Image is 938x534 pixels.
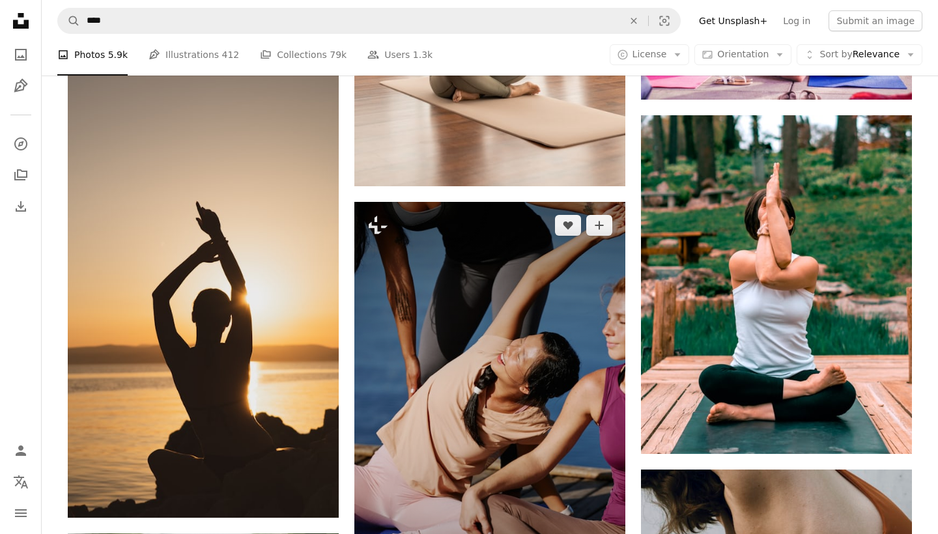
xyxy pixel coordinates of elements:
form: Find visuals sitewide [57,8,681,34]
a: Explore [8,131,34,157]
a: Collections 79k [260,34,347,76]
button: Sort byRelevance [797,44,922,65]
span: 79k [330,48,347,62]
a: Log in / Sign up [8,438,34,464]
a: a group of women doing yoga on a dock [354,399,625,410]
a: Log in [775,10,818,31]
button: Orientation [694,44,791,65]
img: silhouette of man raising his hands during sunset [68,36,339,518]
span: Relevance [819,48,900,61]
a: Illustrations 412 [149,34,239,76]
button: Like [555,215,581,236]
button: Clear [619,8,648,33]
a: Get Unsplash+ [691,10,775,31]
button: Add to Collection [586,215,612,236]
span: 412 [222,48,240,62]
button: Submit an image [829,10,922,31]
a: woman performing yoga [641,278,912,290]
span: Sort by [819,49,852,59]
a: Illustrations [8,73,34,99]
button: Visual search [649,8,680,33]
a: Users 1.3k [367,34,433,76]
img: woman performing yoga [641,115,912,454]
a: silhouette of man raising his hands during sunset [68,270,339,282]
span: License [632,49,667,59]
button: Menu [8,500,34,526]
button: Language [8,469,34,495]
button: Search Unsplash [58,8,80,33]
a: Home — Unsplash [8,8,34,36]
a: Photos [8,42,34,68]
button: License [610,44,690,65]
span: Orientation [717,49,769,59]
span: 1.3k [413,48,433,62]
a: Collections [8,162,34,188]
a: Download History [8,193,34,219]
